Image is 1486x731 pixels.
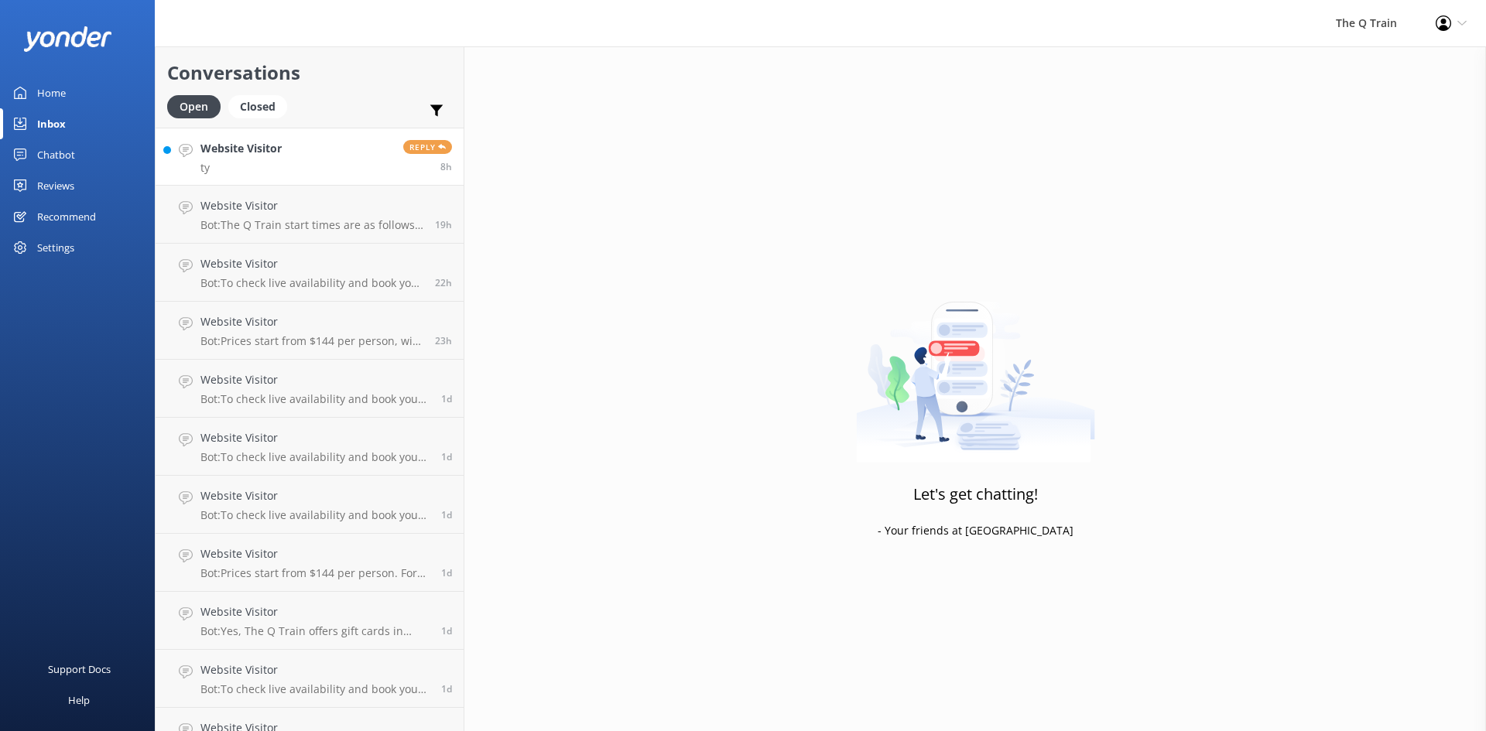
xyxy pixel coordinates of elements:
[200,313,423,330] h4: Website Visitor
[200,603,430,620] h4: Website Visitor
[440,160,452,173] span: Oct 08 2025 12:25am (UTC +11:00) Australia/Sydney
[200,334,423,348] p: Bot: Prices start from $144 per person, with several dining options to choose from. To explore cu...
[200,218,423,232] p: Bot: The Q Train start times are as follows: - November to March: - Mondays, Thursdays, Fridays: ...
[68,685,90,716] div: Help
[441,624,452,637] span: Oct 06 2025 12:08pm (UTC +11:00) Australia/Sydney
[228,97,295,114] a: Closed
[156,128,464,186] a: Website VisitortyReply8h
[200,140,282,157] h4: Website Visitor
[156,302,464,360] a: Website VisitorBot:Prices start from $144 per person, with several dining options to choose from....
[156,360,464,418] a: Website VisitorBot:To check live availability and book your experience, please visit [URL][DOMAIN...
[403,140,452,154] span: Reply
[156,244,464,302] a: Website VisitorBot:To check live availability and book your experience, please click [URL][DOMAIN...
[200,197,423,214] h4: Website Visitor
[200,255,423,272] h4: Website Visitor
[156,534,464,592] a: Website VisitorBot:Prices start from $144 per person. For more details on current pricing and inc...
[200,566,430,580] p: Bot: Prices start from $144 per person. For more details on current pricing and inclusions, pleas...
[441,392,452,405] span: Oct 06 2025 08:55pm (UTC +11:00) Australia/Sydney
[37,201,96,232] div: Recommend
[200,682,430,696] p: Bot: To check live availability and book your experience, please click [URL][DOMAIN_NAME].
[156,186,464,244] a: Website VisitorBot:The Q Train start times are as follows: - November to March: - Mondays, Thursd...
[441,682,452,695] span: Oct 06 2025 10:27am (UTC +11:00) Australia/Sydney
[37,170,74,201] div: Reviews
[167,97,228,114] a: Open
[856,269,1095,463] img: artwork of a man stealing a conversation from at giant smartphone
[200,392,430,406] p: Bot: To check live availability and book your experience, please visit [URL][DOMAIN_NAME].
[435,276,452,289] span: Oct 07 2025 11:11am (UTC +11:00) Australia/Sydney
[200,371,430,388] h4: Website Visitor
[441,508,452,521] span: Oct 06 2025 02:09pm (UTC +11:00) Australia/Sydney
[23,26,112,52] img: yonder-white-logo.png
[37,232,74,263] div: Settings
[48,654,111,685] div: Support Docs
[913,482,1038,507] h3: Let's get chatting!
[200,508,430,522] p: Bot: To check live availability and book your experience, please click [URL][DOMAIN_NAME].
[200,624,430,638] p: Bot: Yes, The Q Train offers gift cards in flexible dollar amounts. They can be purchased online ...
[156,650,464,708] a: Website VisitorBot:To check live availability and book your experience, please click [URL][DOMAIN...
[441,450,452,463] span: Oct 06 2025 04:22pm (UTC +11:00) Australia/Sydney
[200,450,430,464] p: Bot: To check live availability and book your experience, please click [URL][DOMAIN_NAME].
[156,476,464,534] a: Website VisitorBot:To check live availability and book your experience, please click [URL][DOMAIN...
[200,161,282,175] p: ty
[435,334,452,347] span: Oct 07 2025 09:47am (UTC +11:00) Australia/Sydney
[167,95,221,118] div: Open
[37,108,66,139] div: Inbox
[441,566,452,579] span: Oct 06 2025 12:41pm (UTC +11:00) Australia/Sydney
[228,95,287,118] div: Closed
[878,522,1073,539] p: - Your friends at [GEOGRAPHIC_DATA]
[167,58,452,87] h2: Conversations
[200,429,430,446] h4: Website Visitor
[200,545,430,562] h4: Website Visitor
[200,276,423,290] p: Bot: To check live availability and book your experience, please click [URL][DOMAIN_NAME].
[37,139,75,170] div: Chatbot
[200,487,430,504] h4: Website Visitor
[200,661,430,678] h4: Website Visitor
[156,592,464,650] a: Website VisitorBot:Yes, The Q Train offers gift cards in flexible dollar amounts. They can be pur...
[156,418,464,476] a: Website VisitorBot:To check live availability and book your experience, please click [URL][DOMAIN...
[435,218,452,231] span: Oct 07 2025 01:24pm (UTC +11:00) Australia/Sydney
[37,77,66,108] div: Home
